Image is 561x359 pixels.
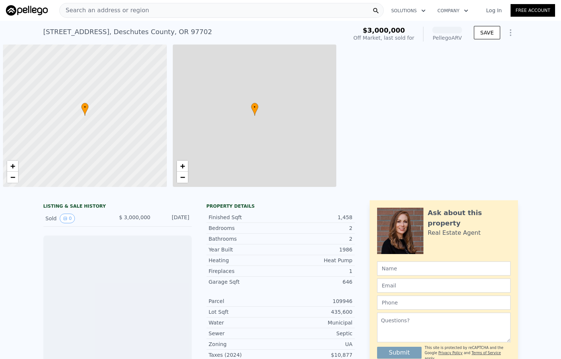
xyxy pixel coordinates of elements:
[156,214,189,223] div: [DATE]
[477,7,511,14] a: Log In
[209,214,281,221] div: Finished Sqft
[209,308,281,316] div: Lot Sqft
[377,347,422,359] button: Submit
[511,4,555,17] a: Free Account
[377,261,511,276] input: Name
[281,351,353,359] div: $10,877
[46,214,112,223] div: Sold
[281,267,353,275] div: 1
[207,203,355,209] div: Property details
[281,224,353,232] div: 2
[180,161,185,171] span: +
[209,246,281,253] div: Year Built
[432,34,462,42] div: Pellego ARV
[281,246,353,253] div: 1986
[7,172,18,183] a: Zoom out
[281,340,353,348] div: UA
[60,214,75,223] button: View historical data
[81,103,89,116] div: •
[363,26,405,34] span: $3,000,000
[428,228,481,237] div: Real Estate Agent
[209,351,281,359] div: Taxes (2024)
[60,6,149,15] span: Search an address or region
[281,278,353,286] div: 646
[209,235,281,243] div: Bathrooms
[281,330,353,337] div: Septic
[281,319,353,326] div: Municipal
[209,330,281,337] div: Sewer
[474,26,500,39] button: SAVE
[10,161,15,171] span: +
[377,279,511,293] input: Email
[177,172,188,183] a: Zoom out
[438,351,462,355] a: Privacy Policy
[209,278,281,286] div: Garage Sqft
[251,103,258,116] div: •
[119,214,151,220] span: $ 3,000,000
[180,172,185,182] span: −
[43,27,212,37] div: [STREET_ADDRESS] , Deschutes County , OR 97702
[6,5,48,16] img: Pellego
[209,340,281,348] div: Zoning
[43,203,192,211] div: LISTING & SALE HISTORY
[281,235,353,243] div: 2
[353,34,414,42] div: Off Market, last sold for
[281,214,353,221] div: 1,458
[251,104,258,111] span: •
[385,4,432,17] button: Solutions
[209,267,281,275] div: Fireplaces
[7,161,18,172] a: Zoom in
[377,296,511,310] input: Phone
[281,308,353,316] div: 435,600
[281,257,353,264] div: Heat Pump
[472,351,501,355] a: Terms of Service
[432,4,474,17] button: Company
[209,297,281,305] div: Parcel
[209,224,281,232] div: Bedrooms
[10,172,15,182] span: −
[209,319,281,326] div: Water
[177,161,188,172] a: Zoom in
[209,257,281,264] div: Heating
[281,297,353,305] div: 109946
[81,104,89,111] span: •
[428,208,511,228] div: Ask about this property
[503,25,518,40] button: Show Options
